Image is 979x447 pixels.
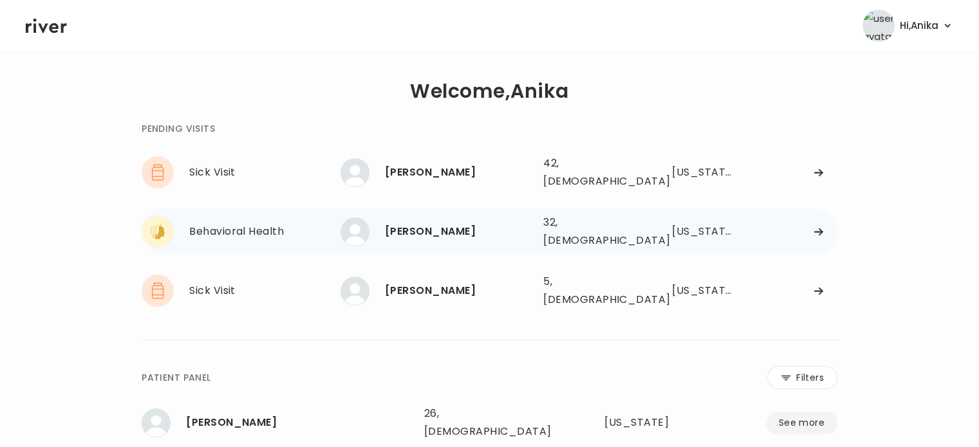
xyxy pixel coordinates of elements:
[766,412,837,434] button: See more
[767,366,837,389] button: Filters
[424,405,555,441] div: 26, [DEMOGRAPHIC_DATA]
[189,223,340,241] div: Behavioral Health
[189,163,340,181] div: Sick Visit
[186,414,414,432] div: Taylor Stewart
[900,17,938,35] span: Hi, Anika
[672,163,736,181] div: Virginia
[672,223,736,241] div: Minnesota
[340,158,369,187] img: Joie Chapman
[142,408,171,437] img: Taylor Stewart
[672,282,736,300] div: Illinois
[142,370,210,385] div: PATIENT PANEL
[862,10,895,42] img: user avatar
[385,223,533,241] div: Erin Hopfensperger
[385,163,533,181] div: Joie Chapman
[862,10,953,42] button: user avatarHi,Anika
[543,154,635,190] div: 42, [DEMOGRAPHIC_DATA]
[385,282,533,300] div: Bruce Guaman
[543,214,635,250] div: 32, [DEMOGRAPHIC_DATA]
[189,282,340,300] div: Sick Visit
[543,273,635,309] div: 5, [DEMOGRAPHIC_DATA]
[604,414,696,432] div: Texas
[142,121,215,136] div: PENDING VISITS
[410,82,568,100] h1: Welcome, Anika
[340,277,369,306] img: Bruce Guaman
[340,217,369,246] img: Erin Hopfensperger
